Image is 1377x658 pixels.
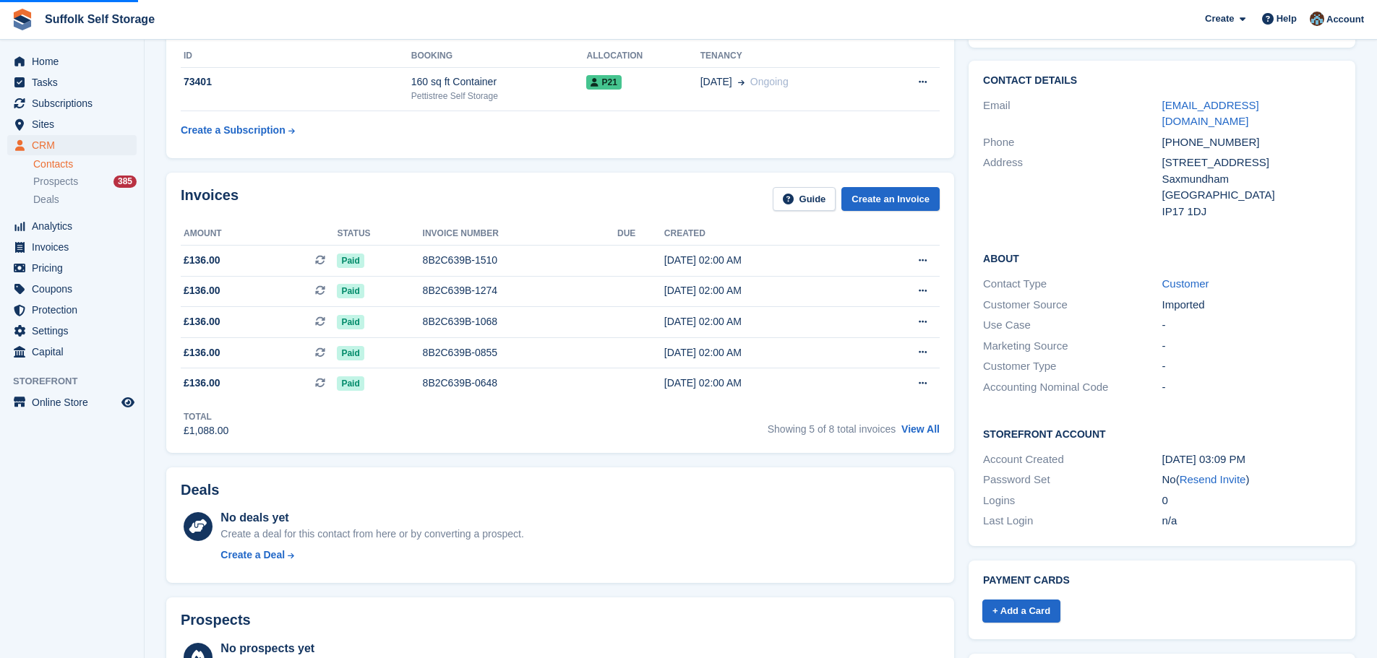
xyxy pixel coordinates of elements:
[32,237,119,257] span: Invoices
[983,276,1162,293] div: Contact Type
[184,410,228,423] div: Total
[32,51,119,72] span: Home
[181,187,239,211] h2: Invoices
[1310,12,1324,26] img: Lisa Furneaux
[32,300,119,320] span: Protection
[1162,99,1259,128] a: [EMAIL_ADDRESS][DOMAIN_NAME]
[983,155,1162,220] div: Address
[32,279,119,299] span: Coupons
[1162,379,1341,396] div: -
[983,472,1162,488] div: Password Set
[983,451,1162,468] div: Account Created
[337,315,364,329] span: Paid
[586,75,621,90] span: P21
[983,134,1162,151] div: Phone
[423,222,617,246] th: Invoice number
[983,379,1162,396] div: Accounting Nominal Code
[1162,472,1341,488] div: No
[7,114,137,134] a: menu
[1162,317,1341,334] div: -
[7,237,137,257] a: menu
[1162,187,1341,204] div: [GEOGRAPHIC_DATA]
[7,72,137,92] a: menu
[901,423,940,435] a: View All
[181,123,286,138] div: Create a Subscription
[337,222,422,246] th: Status
[32,392,119,412] span: Online Store
[983,426,1341,441] h2: Storefront Account
[184,253,220,268] span: £136.00
[617,222,664,246] th: Due
[113,176,137,188] div: 385
[220,640,530,657] div: No prospects yet
[1205,12,1234,26] span: Create
[664,283,862,298] div: [DATE] 02:00 AM
[33,175,78,189] span: Prospects
[32,72,119,92] span: Tasks
[33,192,137,207] a: Deals
[7,392,137,412] a: menu
[7,321,137,341] a: menu
[1162,171,1341,188] div: Saxmundham
[1180,473,1246,485] a: Resend Invite
[181,482,219,498] h2: Deals
[411,74,587,90] div: 160 sq ft Container
[7,51,137,72] a: menu
[983,575,1341,586] h2: Payment cards
[700,74,732,90] span: [DATE]
[184,376,220,391] span: £136.00
[983,513,1162,529] div: Last Login
[423,283,617,298] div: 8B2C639B-1274
[33,157,137,171] a: Contacts
[184,314,220,329] span: £136.00
[1162,155,1341,171] div: [STREET_ADDRESS]
[1162,493,1341,509] div: 0
[423,345,617,360] div: 8B2C639B-0855
[983,493,1162,509] div: Logins
[773,187,836,211] a: Guide
[411,45,587,68] th: Booking
[337,346,364,360] span: Paid
[7,135,137,155] a: menu
[32,216,119,236] span: Analytics
[700,45,879,68] th: Tenancy
[119,394,137,411] a: Preview store
[7,258,137,278] a: menu
[337,376,364,391] span: Paid
[1277,12,1297,26] span: Help
[1162,297,1341,313] div: Imported
[1162,358,1341,375] div: -
[33,174,137,189] a: Prospects 385
[7,93,137,113] a: menu
[220,509,523,527] div: No deals yet
[220,547,285,563] div: Create a Deal
[33,193,59,207] span: Deals
[1162,134,1341,151] div: [PHONE_NUMBER]
[32,135,119,155] span: CRM
[411,90,587,103] div: Pettistree Self Storage
[841,187,940,211] a: Create an Invoice
[664,376,862,391] div: [DATE] 02:00 AM
[983,358,1162,375] div: Customer Type
[1162,277,1209,290] a: Customer
[423,314,617,329] div: 8B2C639B-1068
[184,345,220,360] span: £136.00
[337,284,364,298] span: Paid
[220,527,523,542] div: Create a deal for this contact from here or by converting a prospect.
[1326,12,1364,27] span: Account
[181,45,411,68] th: ID
[664,222,862,246] th: Created
[983,251,1341,265] h2: About
[983,297,1162,313] div: Customer Source
[1162,338,1341,355] div: -
[7,342,137,362] a: menu
[220,547,523,563] a: Create a Deal
[423,376,617,391] div: 8B2C639B-0648
[664,314,862,329] div: [DATE] 02:00 AM
[32,321,119,341] span: Settings
[1176,473,1250,485] span: ( )
[32,258,119,278] span: Pricing
[983,75,1341,87] h2: Contact Details
[32,114,119,134] span: Sites
[586,45,700,68] th: Allocation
